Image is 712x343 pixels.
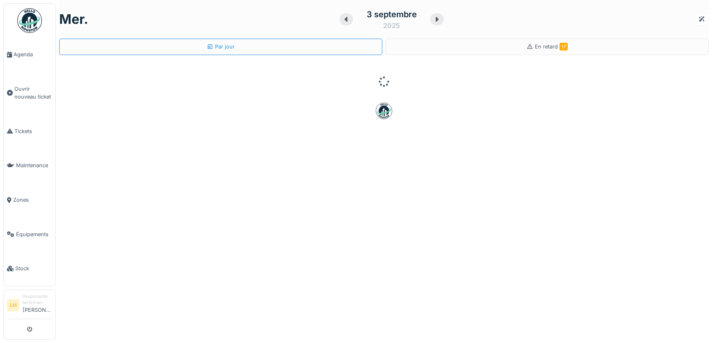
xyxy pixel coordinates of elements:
[4,148,55,183] a: Maintenance
[14,85,52,101] span: Ouvrir nouveau ticket
[383,21,400,30] div: 2025
[7,299,19,311] li: LH
[14,127,52,135] span: Tickets
[4,37,55,72] a: Agenda
[13,196,52,204] span: Zones
[367,8,417,21] div: 3 septembre
[4,114,55,149] a: Tickets
[7,293,52,319] a: LH Responsable technicien[PERSON_NAME]
[207,43,235,51] div: Par jour
[4,72,55,114] a: Ouvrir nouveau ticket
[59,12,88,27] h1: mer.
[559,43,568,51] span: 17
[4,183,55,217] a: Zones
[23,293,52,306] div: Responsable technicien
[23,293,52,317] li: [PERSON_NAME]
[14,51,52,58] span: Agenda
[15,265,52,272] span: Stock
[4,251,55,286] a: Stock
[376,103,392,119] img: badge-BVDL4wpA.svg
[16,161,52,169] span: Maintenance
[4,217,55,252] a: Équipements
[16,230,52,238] span: Équipements
[535,44,568,50] span: En retard
[17,8,42,33] img: Badge_color-CXgf-gQk.svg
